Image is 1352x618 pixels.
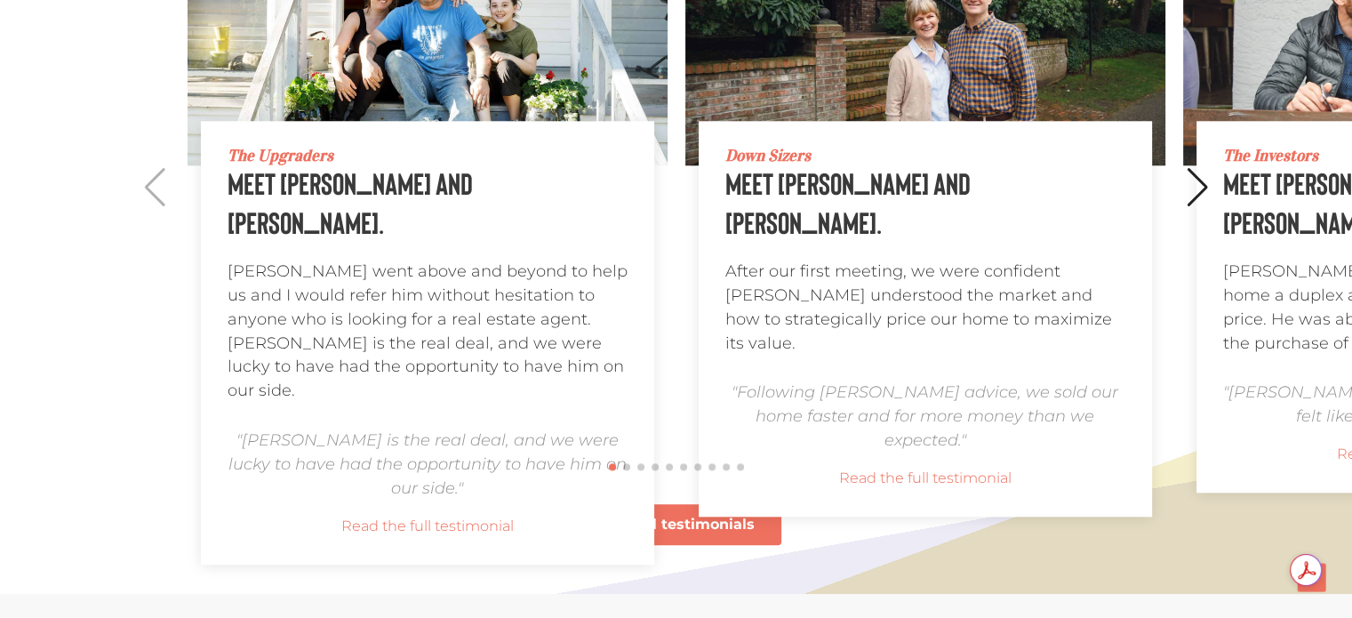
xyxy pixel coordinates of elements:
h4: "[PERSON_NAME] is the real deal, and we were lucky to have had the opportunity to have him on our... [228,429,628,501]
h3: The Upgraders [228,148,628,164]
div: Next slide [1186,168,1210,207]
h3: Meet [PERSON_NAME] and [PERSON_NAME]. [228,164,628,242]
a: Read the full testimonial [228,514,628,538]
span: View all testimonials [597,518,755,532]
a: Read the full testimonial [725,466,1125,490]
a: View all testimonials [571,504,781,545]
h4: "Following [PERSON_NAME] advice, we sold our home faster and for more money than we expected." [725,381,1125,453]
h3: Down Sizers [725,148,1125,164]
p: After our first meeting, we were confident [PERSON_NAME] understood the market and how to strateg... [725,260,1125,355]
p: [PERSON_NAME] went above and beyond to help us and I would refer him without hesitation to anyone... [228,260,628,403]
h3: Meet [PERSON_NAME] and [PERSON_NAME]. [725,164,1125,242]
